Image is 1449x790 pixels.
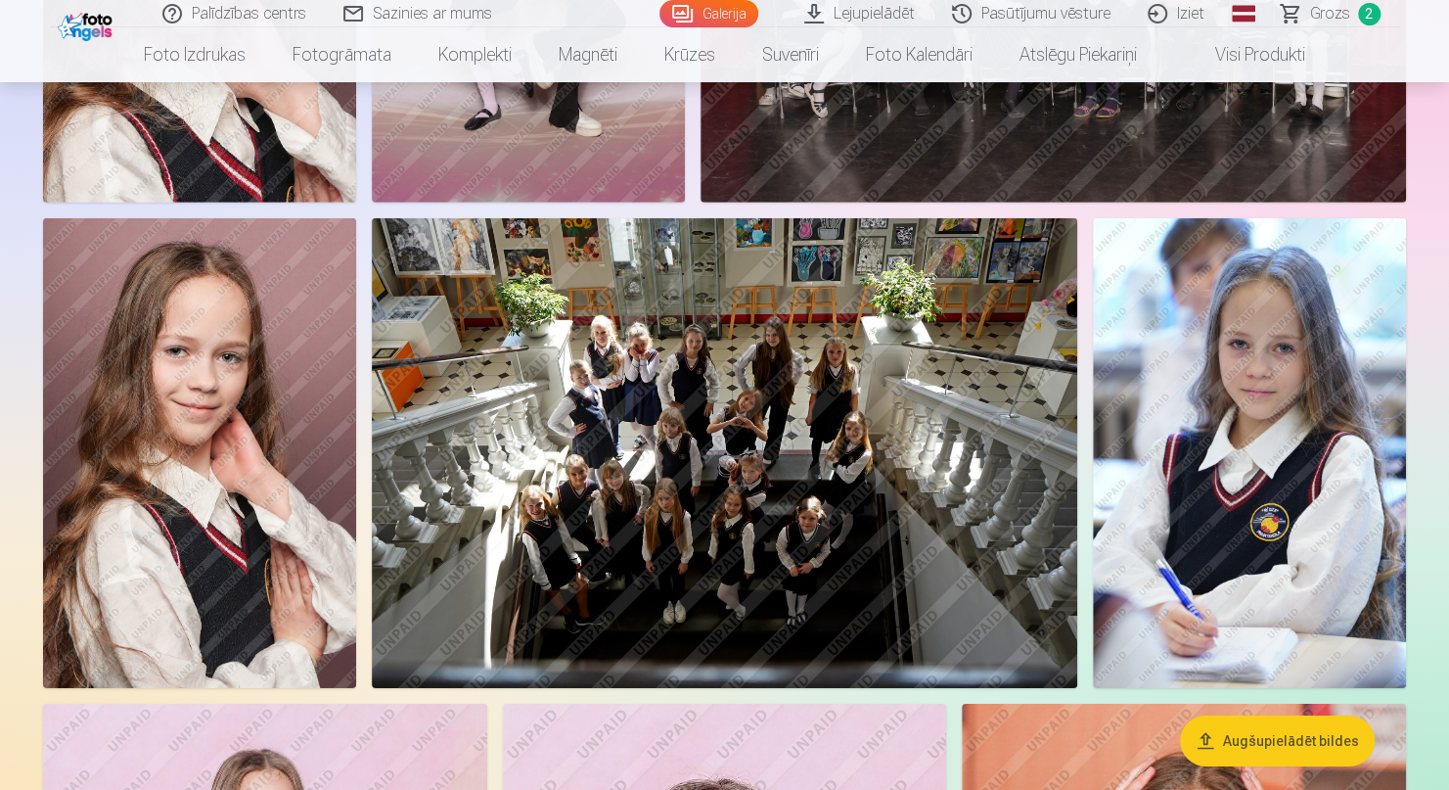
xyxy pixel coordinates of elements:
[269,27,415,82] a: Fotogrāmata
[641,27,739,82] a: Krūzes
[415,27,535,82] a: Komplekti
[58,8,117,41] img: /fa1
[996,27,1160,82] a: Atslēgu piekariņi
[1310,2,1350,25] span: Grozs
[1358,3,1381,25] span: 2
[1160,27,1329,82] a: Visi produkti
[535,27,641,82] a: Magnēti
[842,27,996,82] a: Foto kalendāri
[739,27,842,82] a: Suvenīri
[120,27,269,82] a: Foto izdrukas
[1180,716,1375,767] button: Augšupielādēt bildes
